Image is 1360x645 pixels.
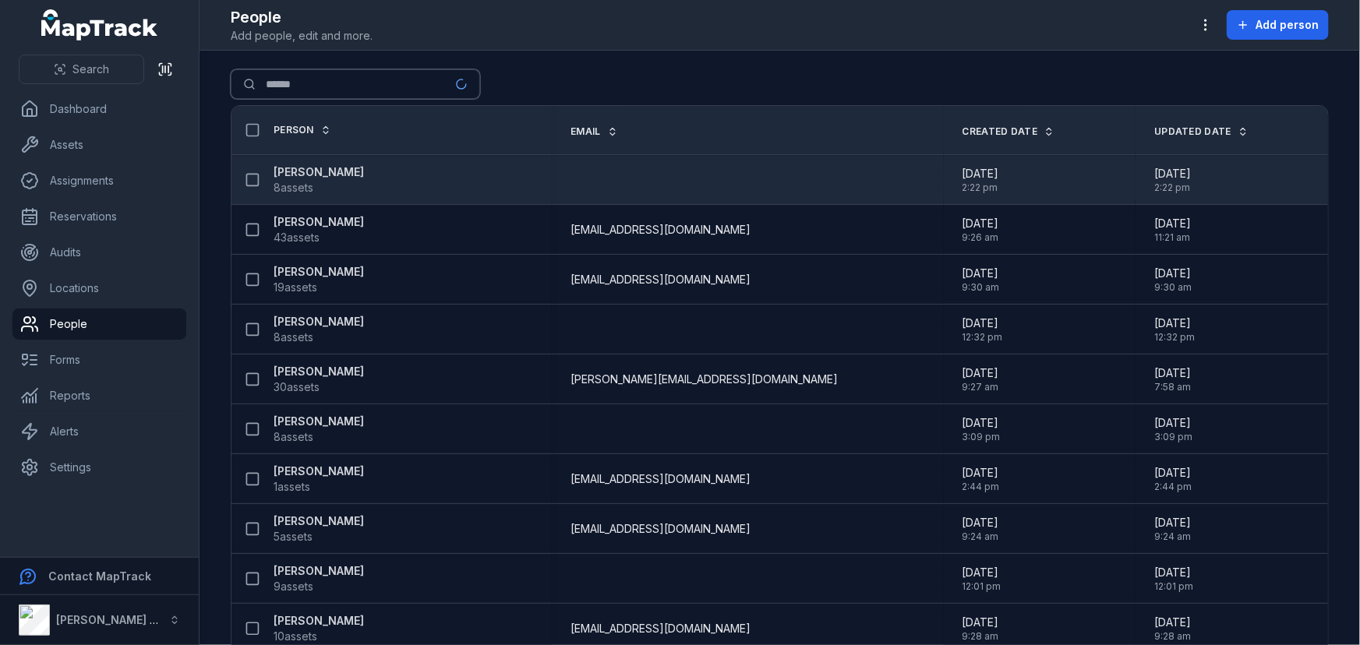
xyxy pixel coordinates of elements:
[963,431,1001,443] span: 3:09 pm
[1154,530,1191,543] span: 9:24 am
[1154,365,1191,393] time: 8/1/2025, 7:58:22 AM
[963,415,1001,443] time: 8/8/2025, 3:09:04 PM
[963,615,999,643] time: 3/4/2025, 9:28:25 AM
[12,380,186,411] a: Reports
[274,280,317,295] span: 19 assets
[274,479,310,495] span: 1 assets
[963,331,1003,344] span: 12:32 pm
[41,9,158,41] a: MapTrack
[1154,615,1191,643] time: 3/4/2025, 9:28:25 AM
[963,281,1000,294] span: 9:30 am
[274,414,364,429] strong: [PERSON_NAME]
[1154,431,1192,443] span: 3:09 pm
[1154,415,1192,431] span: [DATE]
[963,315,1003,344] time: 6/6/2025, 12:32:38 PM
[274,330,313,345] span: 8 assets
[963,216,999,244] time: 3/4/2025, 9:26:03 AM
[1154,125,1231,138] span: Updated Date
[570,521,751,537] span: [EMAIL_ADDRESS][DOMAIN_NAME]
[570,125,601,138] span: Email
[274,529,313,545] span: 5 assets
[274,314,364,345] a: [PERSON_NAME]8assets
[570,222,751,238] span: [EMAIL_ADDRESS][DOMAIN_NAME]
[1154,580,1193,593] span: 12:01 pm
[274,214,364,230] strong: [PERSON_NAME]
[1154,465,1192,493] time: 6/13/2025, 2:44:57 PM
[963,530,999,543] span: 9:24 am
[963,125,1055,138] a: Created Date
[963,481,1000,493] span: 2:44 pm
[1154,465,1192,481] span: [DATE]
[19,55,144,84] button: Search
[274,613,364,644] a: [PERSON_NAME]10assets
[963,365,999,381] span: [DATE]
[570,372,838,387] span: [PERSON_NAME][EMAIL_ADDRESS][DOMAIN_NAME]
[12,237,186,268] a: Audits
[274,563,364,594] a: [PERSON_NAME]9assets
[274,230,320,245] span: 43 assets
[963,266,1000,281] span: [DATE]
[1154,381,1191,393] span: 7:58 am
[12,416,186,447] a: Alerts
[12,129,186,160] a: Assets
[1154,216,1191,244] time: 6/12/2025, 11:21:27 AM
[570,621,751,636] span: [EMAIL_ADDRESS][DOMAIN_NAME]
[1154,231,1191,244] span: 11:21 am
[1154,281,1192,294] span: 9:30 am
[1154,415,1192,443] time: 8/8/2025, 3:09:04 PM
[1256,17,1319,33] span: Add person
[274,429,313,445] span: 8 assets
[963,365,999,393] time: 3/4/2025, 9:27:41 AM
[570,272,751,287] span: [EMAIL_ADDRESS][DOMAIN_NAME]
[274,563,364,579] strong: [PERSON_NAME]
[963,182,999,194] span: 2:22 pm
[963,216,999,231] span: [DATE]
[1154,266,1192,294] time: 6/4/2025, 9:30:08 AM
[963,266,1000,294] time: 6/4/2025, 9:30:08 AM
[1227,10,1329,40] button: Add person
[274,214,364,245] a: [PERSON_NAME]43assets
[963,231,999,244] span: 9:26 am
[274,180,313,196] span: 8 assets
[963,465,1000,481] span: [DATE]
[1154,615,1191,630] span: [DATE]
[963,166,999,182] span: [DATE]
[1154,565,1193,593] time: 7/10/2025, 12:01:41 PM
[12,308,186,340] a: People
[274,379,320,395] span: 30 assets
[231,6,373,28] h2: People
[274,164,364,196] a: [PERSON_NAME]8assets
[274,629,317,644] span: 10 assets
[1154,166,1191,182] span: [DATE]
[963,166,999,194] time: 8/20/2025, 2:22:10 PM
[963,515,999,530] span: [DATE]
[274,124,331,136] a: Person
[1154,331,1195,344] span: 12:32 pm
[1154,216,1191,231] span: [DATE]
[1154,315,1195,331] span: [DATE]
[963,465,1000,493] time: 6/13/2025, 2:44:57 PM
[231,28,373,44] span: Add people, edit and more.
[274,314,364,330] strong: [PERSON_NAME]
[12,93,186,125] a: Dashboard
[274,579,313,594] span: 9 assets
[1154,182,1191,194] span: 2:22 pm
[963,415,1001,431] span: [DATE]
[1154,365,1191,381] span: [DATE]
[274,463,364,479] strong: [PERSON_NAME]
[274,613,364,629] strong: [PERSON_NAME]
[1154,166,1191,194] time: 8/20/2025, 2:22:10 PM
[1154,565,1193,580] span: [DATE]
[963,580,1001,593] span: 12:01 pm
[12,165,186,196] a: Assignments
[274,364,364,379] strong: [PERSON_NAME]
[963,515,999,543] time: 5/12/2025, 9:24:05 AM
[274,513,364,545] a: [PERSON_NAME]5assets
[1154,515,1191,543] time: 5/12/2025, 9:24:05 AM
[570,125,618,138] a: Email
[1154,315,1195,344] time: 6/6/2025, 12:32:38 PM
[963,125,1038,138] span: Created Date
[274,463,364,495] a: [PERSON_NAME]1assets
[1154,125,1249,138] a: Updated Date
[274,364,364,395] a: [PERSON_NAME]30assets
